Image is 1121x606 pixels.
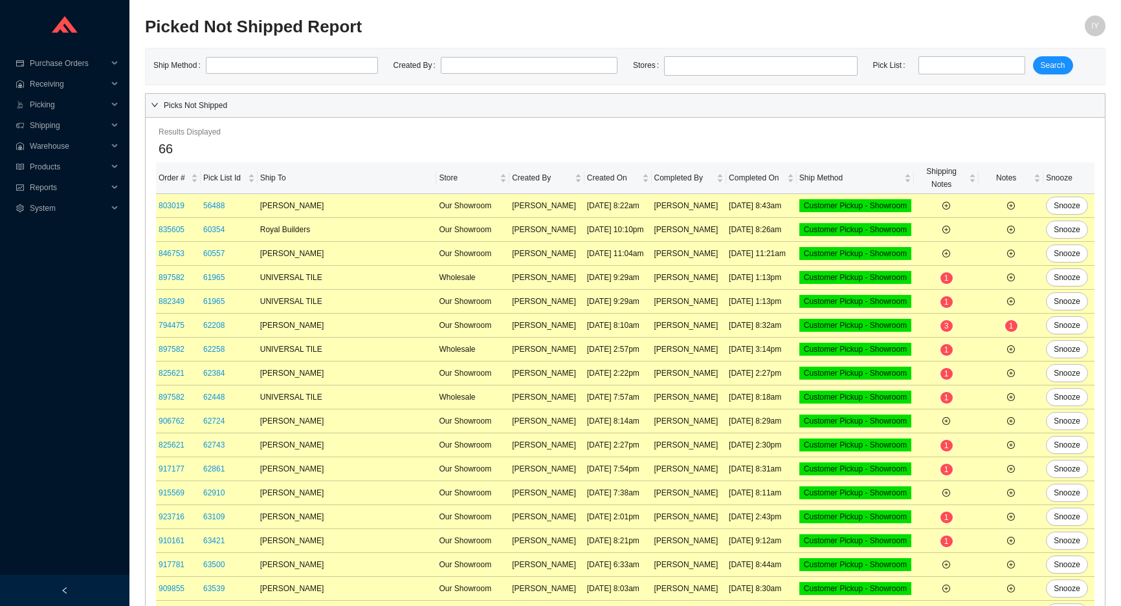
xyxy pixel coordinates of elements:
span: plus-circle [1007,202,1015,210]
td: [DATE] 1:13pm [726,290,797,314]
th: Ship Method sortable [797,162,914,194]
td: [PERSON_NAME] [258,433,437,457]
td: [PERSON_NAME] [652,505,727,529]
td: [PERSON_NAME] [652,457,727,481]
span: Snooze [1054,271,1080,284]
label: Created By [394,56,441,74]
span: plus-circle [942,489,950,497]
span: plus-circle [1007,585,1015,592]
th: Created On sortable [584,162,652,194]
td: [PERSON_NAME] [652,409,727,433]
span: Shipping [30,115,107,136]
button: Snooze [1046,412,1088,430]
div: Customer Pickup - Showroom [799,223,911,236]
td: [DATE] 8:22am [584,194,652,218]
a: 56488 [203,201,225,210]
div: Customer Pickup - Showroom [799,534,911,547]
span: Products [30,157,107,177]
sup: 3 [940,320,953,332]
td: [DATE] 8:29am [726,409,797,433]
td: Wholesale [436,385,509,409]
sup: 1 [940,392,953,404]
span: Search [1041,59,1065,72]
th: Shipping Notes sortable [914,162,979,194]
td: Our Showroom [436,218,509,242]
a: 846753 [159,249,184,258]
a: 825621 [159,440,184,449]
button: Snooze [1046,460,1088,478]
th: Order # sortable [156,162,201,194]
td: UNIVERSAL TILE [258,266,437,290]
span: Created By [512,171,572,184]
td: Our Showroom [436,433,509,457]
div: Customer Pickup - Showroom [799,462,911,475]
span: credit-card [16,60,25,67]
div: Customer Pickup - Showroom [799,582,911,595]
td: Our Showroom [436,290,509,314]
td: Our Showroom [436,577,509,601]
span: plus-circle [1007,250,1015,257]
td: [DATE] 9:29am [584,266,652,290]
td: [DATE] 7:57am [584,385,652,409]
div: Customer Pickup - Showroom [799,247,911,260]
span: System [30,198,107,219]
td: [DATE] 2:57pm [584,338,652,362]
span: Snooze [1054,343,1080,356]
td: [DATE] 10:10pm [584,218,652,242]
span: 1 [944,537,949,546]
td: UNIVERSAL TILE [258,338,437,362]
td: [DATE] 2:43pm [726,505,797,529]
td: [DATE] 9:12am [726,529,797,553]
button: Search [1033,56,1073,74]
span: Notes [981,171,1031,184]
span: Purchase Orders [30,53,107,74]
sup: 1 [940,512,953,523]
td: [PERSON_NAME] [652,242,727,266]
td: [PERSON_NAME] [509,481,584,505]
span: 1 [944,393,949,402]
td: [DATE] 8:14am [584,409,652,433]
td: Our Showroom [436,481,509,505]
td: [PERSON_NAME] [509,505,584,529]
span: plus-circle [1007,465,1015,473]
td: [DATE] 6:33am [584,553,652,577]
a: 803019 [159,201,184,210]
span: plus-circle [942,561,950,568]
div: Results Displayed [159,125,1092,138]
a: 61965 [203,273,225,282]
h2: Picked Not Shipped Report [145,16,865,38]
td: [PERSON_NAME] [258,362,437,385]
td: [DATE] 8:31am [726,457,797,481]
span: Picking [30,94,107,115]
span: plus-circle [1007,369,1015,377]
div: Customer Pickup - Showroom [799,319,911,332]
sup: 1 [940,344,953,356]
td: [DATE] 7:54pm [584,457,652,481]
span: plus-circle [1007,226,1015,233]
button: Snooze [1046,364,1088,382]
span: Snooze [1054,438,1080,451]
td: [DATE] 8:26am [726,218,797,242]
span: Snooze [1054,223,1080,236]
div: Customer Pickup - Showroom [799,199,911,212]
td: Our Showroom [436,362,509,385]
td: [PERSON_NAME] [258,314,437,338]
td: [DATE] 2:30pm [726,433,797,457]
td: [PERSON_NAME] [509,409,584,433]
td: [PERSON_NAME] [258,577,437,601]
span: 1 [944,298,949,307]
td: [DATE] 1:13pm [726,266,797,290]
label: Ship Method [153,56,206,74]
button: Snooze [1046,556,1088,574]
a: 882349 [159,297,184,306]
sup: 1 [940,536,953,547]
button: Snooze [1046,244,1088,263]
span: right [151,101,159,109]
td: Our Showroom [436,505,509,529]
span: plus-circle [1007,489,1015,497]
a: 897582 [159,393,184,402]
td: [PERSON_NAME] [652,290,727,314]
td: Our Showroom [436,553,509,577]
td: [PERSON_NAME] [258,505,437,529]
div: Customer Pickup - Showroom [799,558,911,571]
